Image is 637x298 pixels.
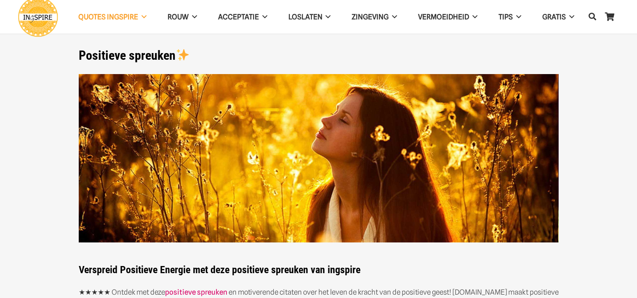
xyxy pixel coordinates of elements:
[68,6,157,28] a: QUOTES INGSPIRE
[278,6,341,28] a: Loslaten
[157,6,208,28] a: ROUW
[208,6,278,28] a: Acceptatie
[418,13,469,21] span: VERMOEIDHEID
[165,288,227,296] a: positieve spreuken
[79,48,559,63] h1: Positieve spreuken
[78,13,138,21] span: QUOTES INGSPIRE
[584,7,601,27] a: Zoeken
[542,13,566,21] span: GRATIS
[488,6,532,28] a: TIPS
[408,6,488,28] a: VERMOEIDHEID
[532,6,585,28] a: GRATIS
[218,13,259,21] span: Acceptatie
[288,13,322,21] span: Loslaten
[168,13,189,21] span: ROUW
[176,48,189,61] img: ✨
[79,264,360,276] strong: Verspreid Positieve Energie met deze positieve spreuken van ingspire
[341,6,408,28] a: Zingeving
[79,74,559,243] img: Positieve spreuken over het leven, geluk, spreuken over optimisme en pluk de dag quotes van Ingsp...
[498,13,513,21] span: TIPS
[352,13,389,21] span: Zingeving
